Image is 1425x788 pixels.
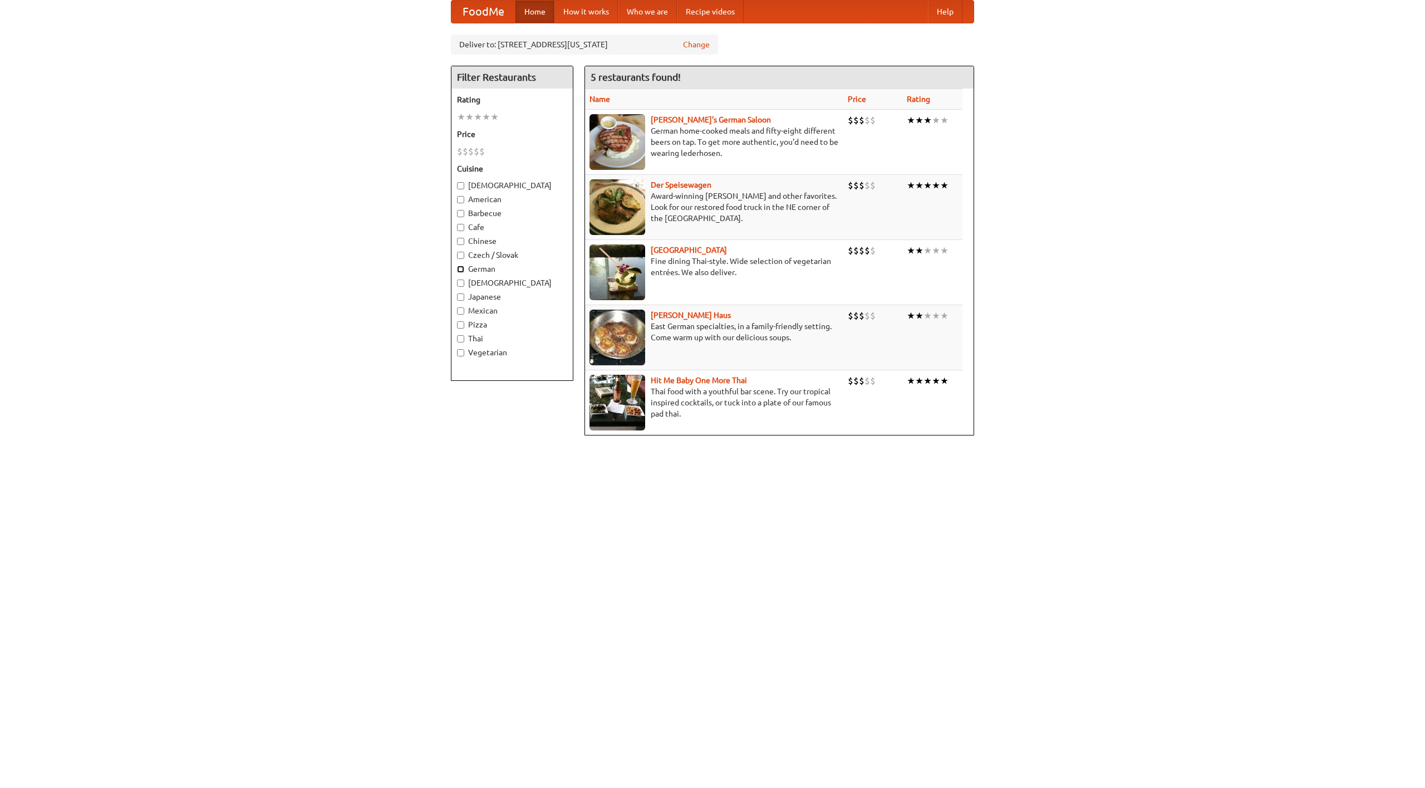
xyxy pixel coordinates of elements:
li: ★ [940,375,949,387]
li: $ [848,310,853,322]
a: Who we are [618,1,677,23]
li: $ [463,145,468,158]
input: Thai [457,335,464,342]
li: ★ [915,179,923,192]
input: Chinese [457,238,464,245]
li: $ [457,145,463,158]
li: $ [864,375,870,387]
label: Thai [457,333,567,344]
p: German home-cooked meals and fifty-eight different beers on tap. To get more authentic, you'd nee... [589,125,839,159]
li: ★ [457,111,465,123]
li: ★ [940,310,949,322]
li: $ [848,114,853,126]
li: $ [859,179,864,192]
label: Cafe [457,222,567,233]
input: [DEMOGRAPHIC_DATA] [457,280,464,287]
li: ★ [907,244,915,257]
label: Vegetarian [457,347,567,358]
li: ★ [915,244,923,257]
h5: Rating [457,94,567,105]
a: Change [683,39,710,50]
li: ★ [923,375,932,387]
li: $ [864,179,870,192]
p: Thai food with a youthful bar scene. Try our tropical inspired cocktails, or tuck into a plate of... [589,386,839,419]
li: ★ [907,310,915,322]
li: ★ [474,111,482,123]
li: $ [479,145,485,158]
input: American [457,196,464,203]
li: ★ [915,310,923,322]
li: ★ [923,114,932,126]
li: $ [848,375,853,387]
li: ★ [932,244,940,257]
li: $ [853,310,859,322]
li: $ [870,375,876,387]
li: ★ [923,179,932,192]
li: ★ [940,114,949,126]
label: American [457,194,567,205]
input: Barbecue [457,210,464,217]
li: $ [859,244,864,257]
b: [GEOGRAPHIC_DATA] [651,246,727,254]
a: FoodMe [451,1,515,23]
li: $ [859,375,864,387]
li: ★ [932,310,940,322]
li: ★ [923,310,932,322]
li: $ [870,114,876,126]
input: Japanese [457,293,464,301]
label: [DEMOGRAPHIC_DATA] [457,180,567,191]
li: ★ [907,179,915,192]
a: Price [848,95,866,104]
img: esthers.jpg [589,114,645,170]
a: Recipe videos [677,1,744,23]
li: ★ [940,179,949,192]
label: German [457,263,567,275]
li: $ [853,375,859,387]
label: Mexican [457,305,567,316]
h5: Price [457,129,567,140]
a: [PERSON_NAME] Haus [651,311,731,320]
label: Chinese [457,236,567,247]
li: ★ [923,244,932,257]
p: Fine dining Thai-style. Wide selection of vegetarian entrées. We also deliver. [589,256,839,278]
li: $ [853,179,859,192]
a: Der Speisewagen [651,180,711,189]
ng-pluralize: 5 restaurants found! [591,72,681,82]
a: How it works [554,1,618,23]
li: $ [848,179,853,192]
li: $ [864,310,870,322]
li: ★ [932,114,940,126]
li: ★ [490,111,499,123]
label: [DEMOGRAPHIC_DATA] [457,277,567,288]
input: [DEMOGRAPHIC_DATA] [457,182,464,189]
div: Deliver to: [STREET_ADDRESS][US_STATE] [451,35,718,55]
input: Vegetarian [457,349,464,356]
li: ★ [932,179,940,192]
h4: Filter Restaurants [451,66,573,89]
p: East German specialties, in a family-friendly setting. Come warm up with our delicious soups. [589,321,839,343]
b: [PERSON_NAME]'s German Saloon [651,115,771,124]
li: ★ [482,111,490,123]
a: Help [928,1,962,23]
li: ★ [907,114,915,126]
li: $ [853,244,859,257]
li: $ [474,145,479,158]
li: $ [870,244,876,257]
a: Name [589,95,610,104]
li: $ [853,114,859,126]
li: $ [859,114,864,126]
li: $ [864,244,870,257]
p: Award-winning [PERSON_NAME] and other favorites. Look for our restored food truck in the NE corne... [589,190,839,224]
img: kohlhaus.jpg [589,310,645,365]
input: Mexican [457,307,464,315]
a: Hit Me Baby One More Thai [651,376,747,385]
input: Pizza [457,321,464,329]
li: ★ [915,114,923,126]
a: Rating [907,95,930,104]
label: Czech / Slovak [457,249,567,261]
input: German [457,266,464,273]
li: ★ [932,375,940,387]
